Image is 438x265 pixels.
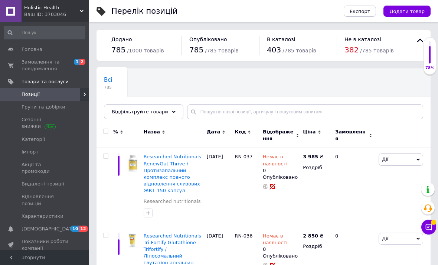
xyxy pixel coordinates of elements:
[126,153,140,172] img: Researched Nutritionals RenewGut Thrive /Противовоспалительный Комплекс полного восстановления сл...
[22,46,42,53] span: Головна
[189,45,203,54] span: 785
[350,9,370,14] span: Експорт
[22,181,64,187] span: Видалені позиції
[4,26,85,39] input: Пошук
[24,4,80,11] span: Holistic Health
[111,45,125,54] span: 785
[389,9,425,14] span: Додати товар
[22,78,69,85] span: Товари та послуги
[263,129,294,142] span: Відображення
[144,129,160,135] span: Назва
[263,233,288,248] span: Немає в наявності
[22,136,45,143] span: Категорії
[344,45,359,54] span: 382
[263,153,299,174] div: 0
[189,36,227,42] span: Опубліковано
[303,243,329,250] div: Роздріб
[303,233,323,239] div: ₴
[331,148,377,227] div: 0
[205,148,233,227] div: [DATE]
[74,59,80,65] span: 1
[144,198,201,205] a: Researched nutritionals
[303,164,329,171] div: Роздріб
[344,6,376,17] button: Експорт
[235,154,252,159] span: RN-037
[111,36,132,42] span: Додано
[263,253,299,259] div: Опубліковано
[24,11,89,18] div: Ваш ID: 3703046
[263,174,299,181] div: Опубліковано
[383,6,431,17] button: Додати товар
[235,129,246,135] span: Код
[127,48,164,54] span: / 1000 товарів
[79,59,85,65] span: 2
[144,154,201,193] a: Researched Nutritionals RenewGut Thrive / Протизапальний комплекс повного відновлення слизових ЖК...
[187,104,423,119] input: Пошук по назві позиції, артикулу і пошуковим запитам
[303,129,316,135] span: Ціна
[22,161,69,175] span: Акції та промокоди
[22,193,69,207] span: Відновлення позицій
[421,220,436,235] button: Чат з покупцем
[382,156,388,162] span: Дії
[71,226,79,232] span: 10
[113,129,118,135] span: %
[22,149,39,155] span: Імпорт
[22,91,40,98] span: Позиції
[79,226,88,232] span: 12
[263,154,288,168] span: Немає в наявності
[22,104,65,110] span: Групи та добірки
[235,233,252,239] span: RN-036
[267,36,295,42] span: В каталозі
[112,109,168,114] span: Відфільтруйте товари
[344,36,381,42] span: Не в каталозі
[303,153,323,160] div: ₴
[282,48,316,54] span: / 785 товарів
[22,59,69,72] span: Замовлення та повідомлення
[104,77,112,83] span: Всі
[303,154,318,159] b: 3 985
[335,129,367,142] span: Замовлення
[205,48,238,54] span: / 785 товарів
[382,236,388,241] span: Дії
[22,213,63,220] span: Характеристики
[303,233,318,239] b: 2 850
[111,7,178,15] div: Перелік позицій
[104,85,112,90] span: 785
[267,45,281,54] span: 403
[263,233,299,253] div: 0
[360,48,393,54] span: / 785 товарів
[424,65,436,71] div: 78%
[207,129,220,135] span: Дата
[126,233,140,248] img: Researched Nutritionals Tri-Fortify Glutathione Trifortify / Липосомальный глутатион апельсин 150 мл
[22,238,69,252] span: Показники роботи компанії
[22,116,69,130] span: Сезонні знижки
[22,226,76,232] span: [DEMOGRAPHIC_DATA]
